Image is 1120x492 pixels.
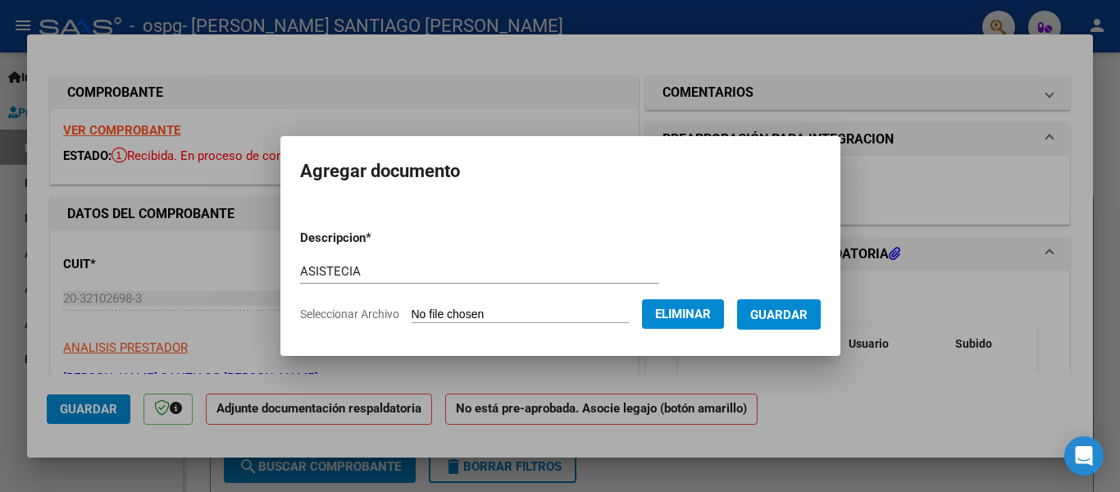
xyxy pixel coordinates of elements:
[300,307,399,321] span: Seleccionar Archivo
[655,307,711,321] span: Eliminar
[642,299,724,329] button: Eliminar
[300,229,457,248] p: Descripcion
[1064,436,1104,476] div: Open Intercom Messenger
[750,307,808,322] span: Guardar
[737,299,821,330] button: Guardar
[300,156,821,187] h2: Agregar documento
